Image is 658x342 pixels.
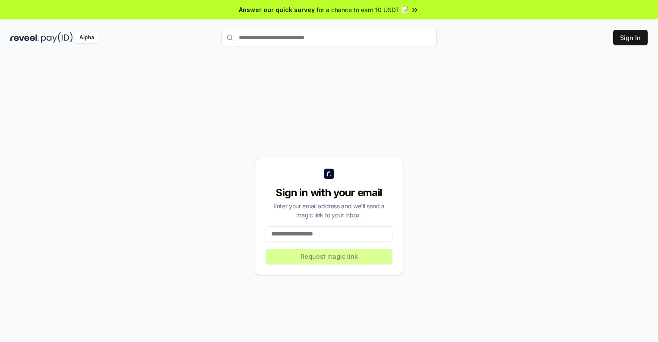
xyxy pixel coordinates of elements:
[75,32,99,43] div: Alpha
[41,32,73,43] img: pay_id
[10,32,39,43] img: reveel_dark
[266,186,392,200] div: Sign in with your email
[316,5,409,14] span: for a chance to earn 10 USDT 📝
[613,30,648,45] button: Sign In
[324,169,334,179] img: logo_small
[266,201,392,220] div: Enter your email address and we’ll send a magic link to your inbox.
[239,5,315,14] span: Answer our quick survey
